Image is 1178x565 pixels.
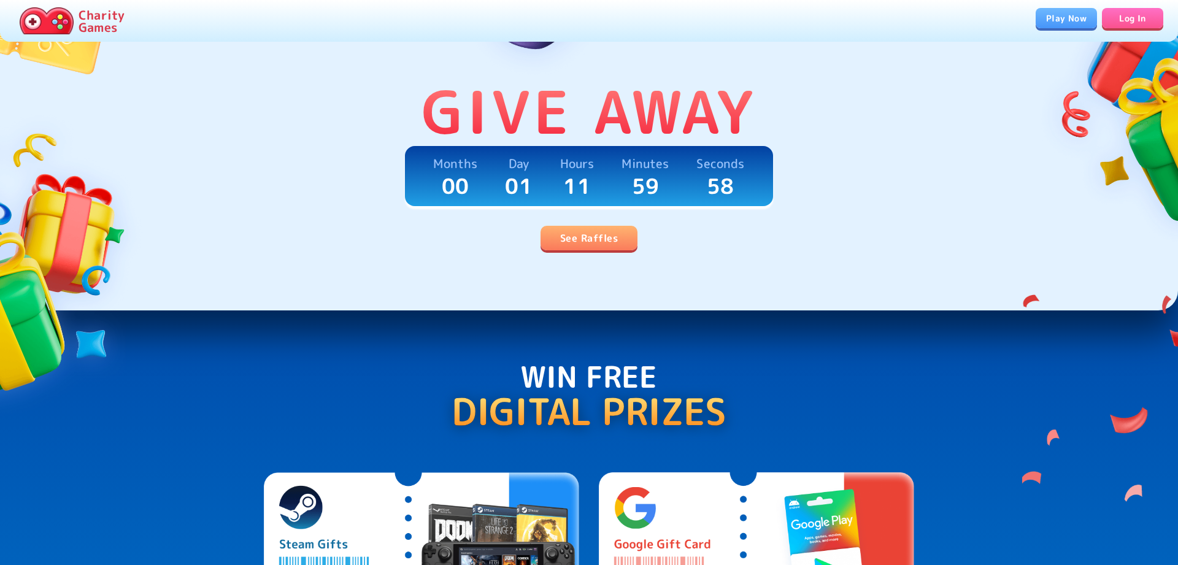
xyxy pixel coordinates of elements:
[1102,8,1163,28] a: Log In
[541,226,637,250] a: See Raffles
[433,153,477,173] p: Months
[15,5,129,37] a: Charity Games
[622,153,669,173] p: Minutes
[560,153,595,173] p: Hours
[405,146,773,206] a: Months00Day01Hours11Minutes59Seconds58
[422,77,757,146] p: Give Away
[696,153,744,173] p: Seconds
[79,9,125,33] p: Charity Games
[632,173,660,199] p: 59
[452,389,726,433] p: Digital Prizes
[563,173,591,199] p: 11
[442,173,469,199] p: 00
[1036,8,1097,28] a: Play Now
[505,173,533,199] p: 01
[509,153,529,173] p: Day
[452,359,726,394] p: Win Free
[20,7,74,34] img: Charity.Games
[707,173,734,199] p: 58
